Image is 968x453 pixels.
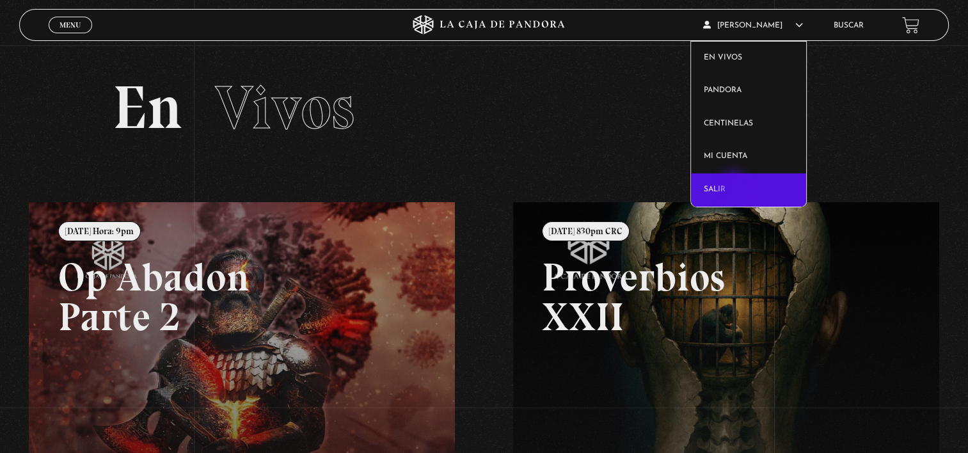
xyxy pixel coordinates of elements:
[215,71,354,144] span: Vivos
[691,42,806,75] a: En vivos
[703,22,803,29] span: [PERSON_NAME]
[691,107,806,141] a: Centinelas
[691,74,806,107] a: Pandora
[113,77,856,138] h2: En
[55,32,85,41] span: Cerrar
[691,173,806,207] a: Salir
[834,22,864,29] a: Buscar
[902,17,919,34] a: View your shopping cart
[60,21,81,29] span: Menu
[691,140,806,173] a: Mi cuenta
